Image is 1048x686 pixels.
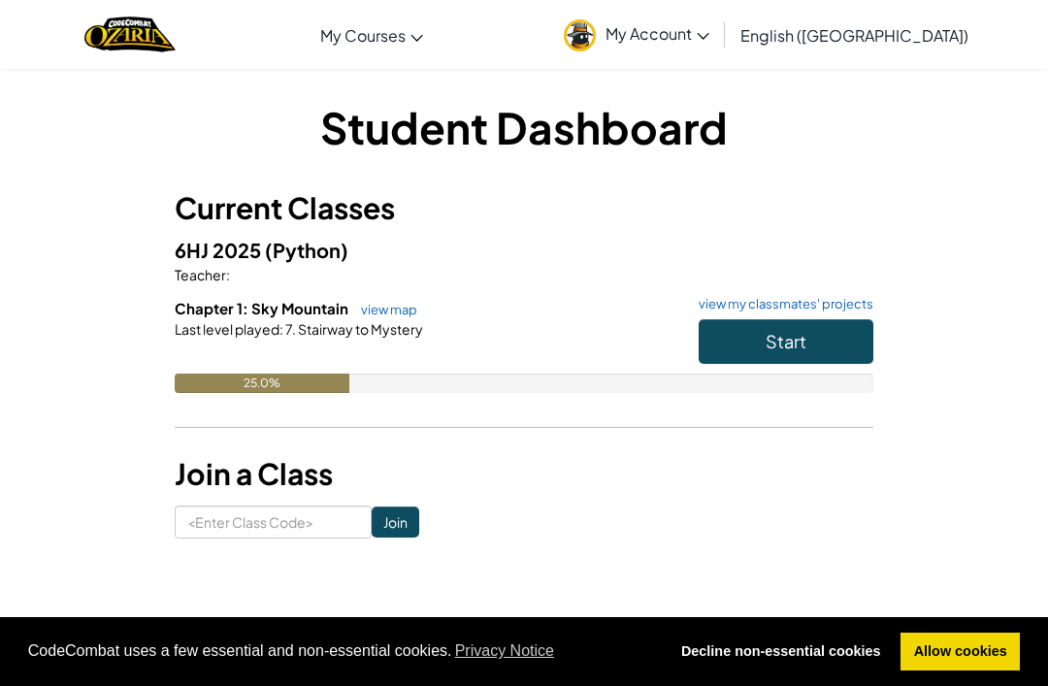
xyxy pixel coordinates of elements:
[175,238,265,262] span: 6HJ 2025
[452,637,558,666] a: learn more about cookies
[175,266,226,283] span: Teacher
[175,97,873,157] h1: Student Dashboard
[279,320,283,338] span: :
[175,506,372,539] input: <Enter Class Code>
[564,19,596,51] img: avatar
[296,320,423,338] span: Stairway to Mystery
[740,25,968,46] span: English ([GEOGRAPHIC_DATA])
[699,319,873,364] button: Start
[175,186,873,230] h3: Current Classes
[766,330,806,352] span: Start
[175,299,351,317] span: Chapter 1: Sky Mountain
[265,238,348,262] span: (Python)
[175,374,349,393] div: 25.0%
[606,23,709,44] span: My Account
[320,25,406,46] span: My Courses
[283,320,296,338] span: 7.
[84,15,175,54] img: Home
[28,637,653,666] span: CodeCombat uses a few essential and non-essential cookies.
[731,9,978,61] a: English ([GEOGRAPHIC_DATA])
[351,302,417,317] a: view map
[554,4,719,65] a: My Account
[226,266,230,283] span: :
[668,633,894,671] a: deny cookies
[175,452,873,496] h3: Join a Class
[372,506,419,538] input: Join
[311,9,433,61] a: My Courses
[175,320,279,338] span: Last level played
[689,298,873,310] a: view my classmates' projects
[901,633,1020,671] a: allow cookies
[84,15,175,54] a: Ozaria by CodeCombat logo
